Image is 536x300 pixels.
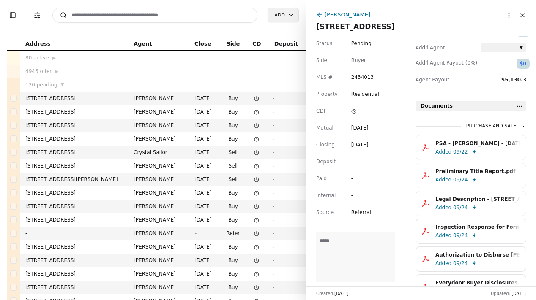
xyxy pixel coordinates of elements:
div: - [351,157,366,166]
div: Updated: [491,290,526,297]
button: PSA - [PERSON_NAME] - [DATE].pdfAdded 09/22 [416,135,526,160]
div: Added 09/24 [435,231,472,240]
span: - [272,163,274,169]
span: - [272,149,274,155]
div: Added 09/24 [435,203,472,212]
td: - [20,227,129,240]
button: Purchase and Sale [416,123,526,135]
span: $5,130.3 [501,77,526,83]
td: Buy [220,213,246,227]
span: - [272,190,274,196]
span: - [272,109,274,115]
td: [STREET_ADDRESS] [20,267,129,281]
td: Sell [220,146,246,159]
td: [PERSON_NAME] [129,254,189,267]
td: [STREET_ADDRESS] [20,146,129,159]
td: [PERSON_NAME] [129,213,189,227]
span: [DATE] [334,291,349,296]
td: Buy [220,240,246,254]
td: Crystal Sailor [129,146,189,159]
div: Added 09/24 [435,176,472,184]
td: [PERSON_NAME] [129,267,189,281]
td: [DATE] [189,92,220,105]
td: [STREET_ADDRESS] [20,281,129,294]
td: Buy [220,105,246,119]
td: [STREET_ADDRESS] [20,132,129,146]
div: Purchase and Sale [466,123,526,130]
td: [PERSON_NAME] [129,281,189,294]
span: Closing [316,141,335,149]
td: [DATE] [189,267,220,281]
td: [STREET_ADDRESS] [20,254,129,267]
span: Property [316,90,338,98]
td: [PERSON_NAME] [129,159,189,173]
td: Buy [220,281,246,294]
td: [STREET_ADDRESS][PERSON_NAME] [20,173,129,186]
span: [STREET_ADDRESS] [316,21,526,32]
div: PSA - [PERSON_NAME] - [DATE].pdf [435,139,520,148]
td: [DATE] [189,281,220,294]
td: Buy [220,92,246,105]
span: ▼ [520,44,523,51]
span: Source [316,208,334,216]
div: Authorization to Disburse [PERSON_NAME] Money.pdf [435,251,520,259]
span: Paid [316,174,327,183]
div: Created: [316,290,349,297]
td: [PERSON_NAME] [129,240,189,254]
td: [STREET_ADDRESS] [20,105,129,119]
td: [DATE] [189,119,220,132]
span: Pending [351,39,372,48]
td: [STREET_ADDRESS] [20,186,129,200]
div: Added 09/22 [435,148,472,156]
div: 4946 offer [25,67,123,76]
td: [STREET_ADDRESS] [20,200,129,213]
span: Close [194,39,211,49]
span: Referral [351,208,395,216]
span: - [272,257,274,263]
div: [PERSON_NAME] [325,10,370,19]
td: Sell [220,159,246,173]
div: Added 09/24 [435,259,472,268]
td: Refer [220,227,246,240]
td: [DATE] [189,146,220,159]
span: ▶ [52,54,56,62]
button: Inspection Response for Form 35.pdfAdded 09/24 [416,219,526,244]
td: Buy [220,267,246,281]
td: Buy [220,254,246,267]
td: [PERSON_NAME] [129,105,189,119]
span: - [272,230,274,236]
div: 80 active [25,54,123,62]
span: MLS # [316,73,333,81]
span: Documents [421,102,453,110]
span: - [272,95,274,101]
td: [PERSON_NAME] [129,173,189,186]
span: - [194,230,196,236]
button: Everydoor Buyer Disclosures.pdfAdded 09/20 [416,274,526,300]
td: [DATE] [189,186,220,200]
td: Sell [220,173,246,186]
td: Buy [220,186,246,200]
span: Internal [316,191,336,200]
td: Buy [220,200,246,213]
span: Residential [351,90,379,98]
button: Preliminary Title Report.pdfAdded 09/24 [416,163,526,188]
span: Mutual [316,124,334,132]
td: [PERSON_NAME] [129,132,189,146]
span: ▶ [55,68,58,76]
span: ▼ [61,81,64,89]
div: Add'l Agent Payout [416,59,477,67]
span: Side [226,39,240,49]
td: [PERSON_NAME] [129,92,189,105]
span: CDF [316,107,327,115]
span: - [272,244,274,250]
td: [STREET_ADDRESS] [20,92,129,105]
td: [PERSON_NAME] [129,119,189,132]
td: Buy [220,119,246,132]
div: $0 [520,59,526,68]
div: Preliminary Title Report.pdf [435,167,520,176]
td: [STREET_ADDRESS] [20,159,129,173]
span: Deposit [274,39,298,49]
div: Inspection Response for Form 35.pdf [435,223,520,231]
div: Everydoor Buyer Disclosures.pdf [435,278,520,287]
button: Add [268,8,299,22]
